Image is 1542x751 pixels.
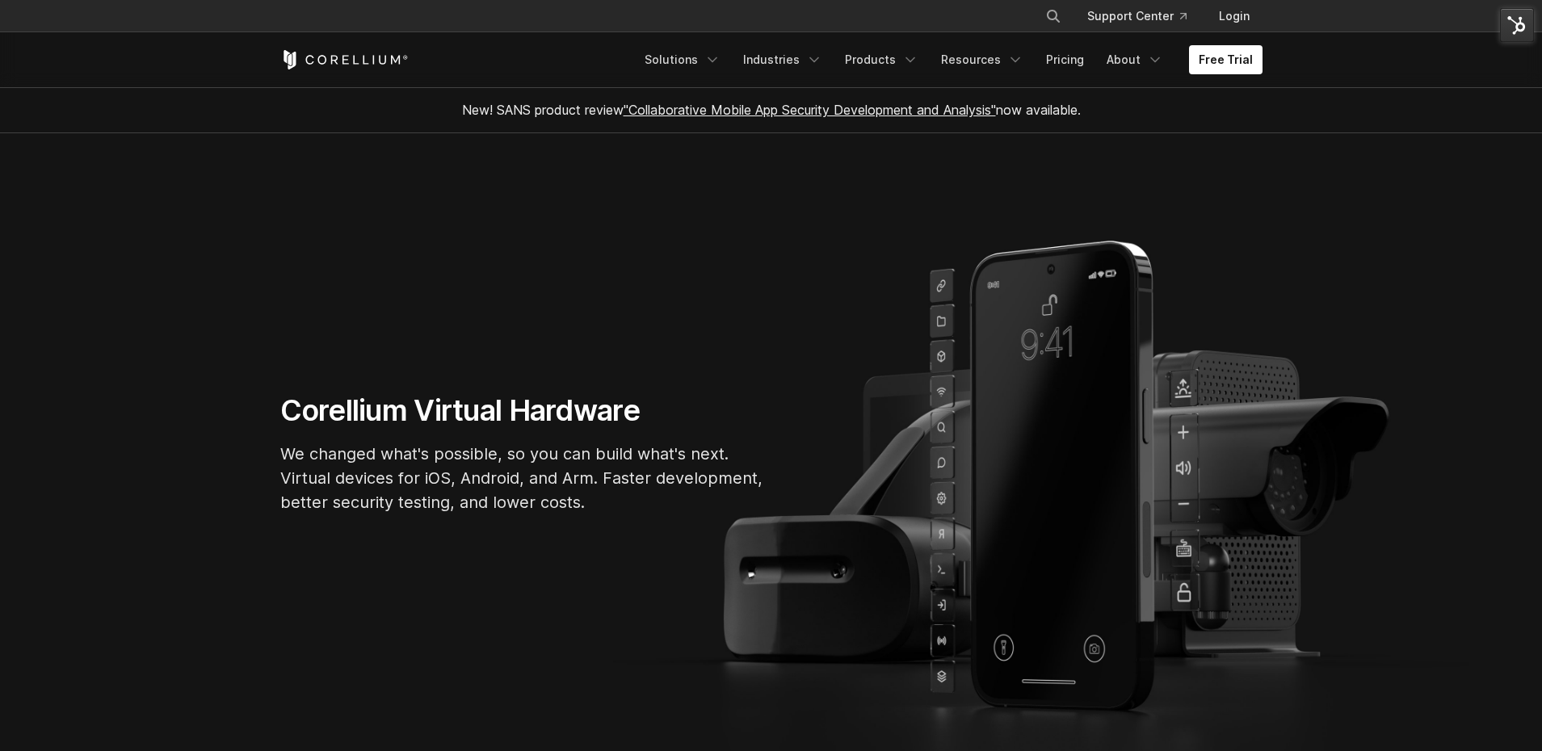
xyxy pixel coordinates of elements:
[1026,2,1263,31] div: Navigation Menu
[1036,45,1094,74] a: Pricing
[1206,2,1263,31] a: Login
[280,50,409,69] a: Corellium Home
[635,45,730,74] a: Solutions
[462,102,1081,118] span: New! SANS product review now available.
[1039,2,1068,31] button: Search
[931,45,1033,74] a: Resources
[1189,45,1263,74] a: Free Trial
[635,45,1263,74] div: Navigation Menu
[280,392,765,429] h1: Corellium Virtual Hardware
[1500,8,1534,42] img: HubSpot Tools Menu Toggle
[733,45,832,74] a: Industries
[1097,45,1173,74] a: About
[280,442,765,514] p: We changed what's possible, so you can build what's next. Virtual devices for iOS, Android, and A...
[835,45,928,74] a: Products
[1074,2,1200,31] a: Support Center
[624,102,996,118] a: "Collaborative Mobile App Security Development and Analysis"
